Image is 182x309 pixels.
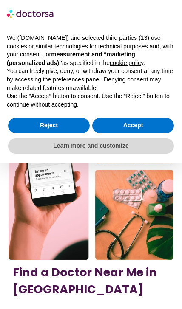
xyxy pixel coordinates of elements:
button: Reject [8,118,90,133]
img: logo [7,7,54,20]
button: Accept [92,118,174,133]
p: You can freely give, deny, or withdraw your consent at any time by accessing the preferences pane... [7,67,175,92]
strong: measurement and “marketing (personalized ads)” [7,51,135,66]
h1: Find a Doctor Near Me in [GEOGRAPHIC_DATA] [13,264,169,298]
img: Doctor Near Me in Warsaw [9,73,173,260]
p: We ([DOMAIN_NAME]) and selected third parties (13) use cookies or similar technologies for techni... [7,34,175,67]
button: Learn more and customize [8,138,174,154]
a: cookie policy [110,59,143,66]
p: Use the “Accept” button to consent. Use the “Reject” button to continue without accepting. [7,92,175,109]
